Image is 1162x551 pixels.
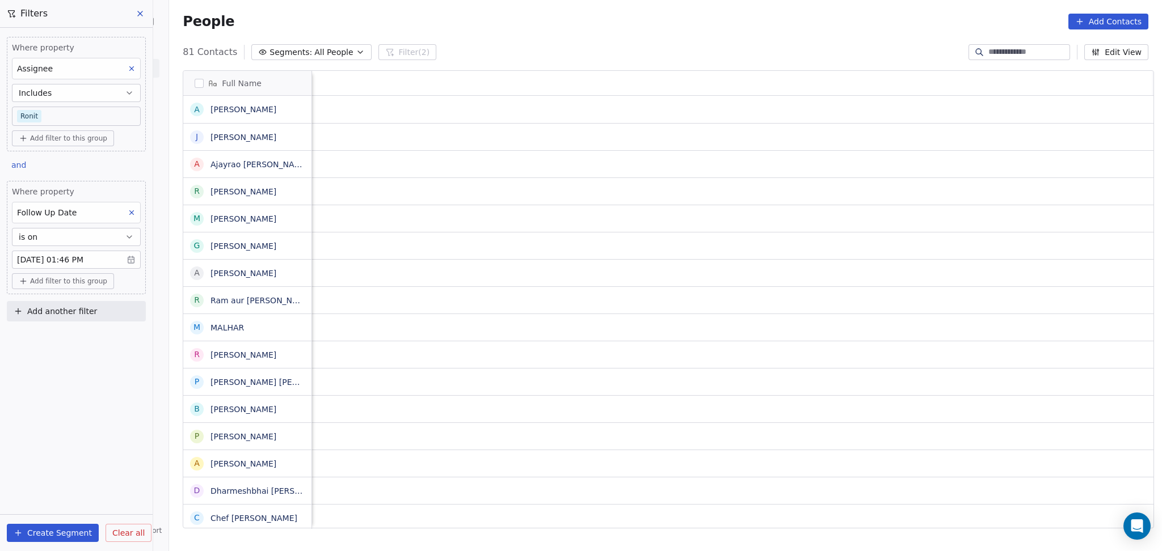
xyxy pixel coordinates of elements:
div: R [194,294,200,306]
div: C [194,512,200,524]
a: [PERSON_NAME] [PERSON_NAME] [210,378,345,387]
span: People [183,13,234,30]
div: R [194,349,200,361]
span: 81 Contacts [183,45,237,59]
button: Add Contacts [1068,14,1148,29]
div: P [195,430,199,442]
span: All People [314,46,353,58]
a: [PERSON_NAME] [210,187,276,196]
a: Chef [PERSON_NAME] [210,514,297,523]
a: [PERSON_NAME] [210,432,276,441]
div: grid [183,96,312,529]
a: [PERSON_NAME] [210,241,276,251]
div: M [193,321,200,333]
div: A [194,104,200,116]
button: Edit View [1084,44,1148,60]
button: Filter(2) [378,44,437,60]
div: A [194,158,200,170]
div: B [194,403,200,415]
a: MALHAR [210,323,244,332]
a: Ajayrao [PERSON_NAME] [210,160,309,169]
a: Ram aur [PERSON_NAME] [210,296,313,305]
div: Open Intercom Messenger [1123,512,1151,540]
span: Full Name [222,78,262,89]
a: [PERSON_NAME] [210,459,276,468]
div: G [194,240,200,252]
a: [PERSON_NAME] [210,405,276,414]
div: J [196,131,198,143]
a: [PERSON_NAME] [210,350,276,359]
div: R [194,185,200,197]
div: m [193,213,200,224]
div: P [195,376,199,388]
a: [PERSON_NAME] [210,214,276,223]
div: Full Name [183,71,311,95]
a: Dharmeshbhai [PERSON_NAME] [210,486,337,495]
a: [PERSON_NAME] [210,269,276,278]
a: [PERSON_NAME] [210,133,276,142]
div: D [194,485,200,497]
span: Segments: [270,46,312,58]
div: a [194,267,200,279]
div: A [194,457,200,469]
a: [PERSON_NAME] [210,105,276,114]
